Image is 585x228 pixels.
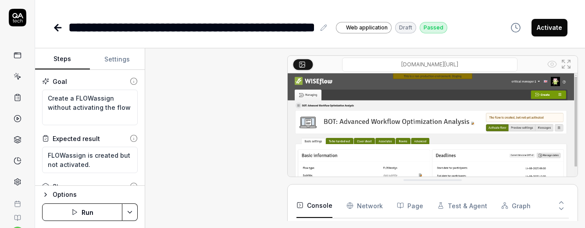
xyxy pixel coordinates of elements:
[53,189,138,200] div: Options
[296,193,332,218] button: Console
[42,189,138,200] button: Options
[346,193,383,218] button: Network
[531,19,567,36] button: Activate
[437,193,487,218] button: Test & Agent
[53,77,67,86] div: Goal
[397,193,423,218] button: Page
[53,182,70,191] div: Steps
[336,22,392,33] a: Web application
[4,207,31,221] a: Documentation
[395,22,416,33] div: Draft
[559,57,573,71] button: Open in full screen
[42,203,122,221] button: Run
[90,49,145,70] button: Settings
[53,134,100,143] div: Expected result
[346,24,388,32] span: Web application
[545,57,559,71] button: Show all interative elements
[4,193,31,207] a: Book a call with us
[420,22,447,33] div: Passed
[501,193,531,218] button: Graph
[505,19,526,36] button: View version history
[35,49,90,70] button: Steps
